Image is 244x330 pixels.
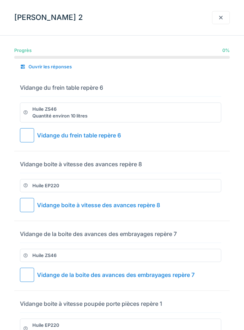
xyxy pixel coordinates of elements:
[17,158,227,218] summary: Vidange boite à vitesse des avances repère 8Huile EP220 Vidange boite à vitesse des avances repère 8
[37,131,121,140] div: Vidange du frein table repère 6
[32,106,87,119] div: Huile ZS46 Quantité environ 10 litres
[14,61,78,73] div: Ouvrir les réponses
[14,47,32,54] div: Progrès
[20,230,177,238] div: Vidange de la boite des avances des embrayages repère 7
[20,299,162,308] div: Vidange boite à vitesse poupée porte pièces repère 1
[32,252,57,259] div: Huile ZS46
[14,13,83,22] h3: [PERSON_NAME] 2
[37,271,195,279] div: Vidange de la boite des avances des embrayages repère 7
[37,201,160,209] div: Vidange boite à vitesse des avances repère 8
[222,47,230,54] div: 0 %
[20,83,103,92] div: Vidange du frein table repère 6
[17,82,227,148] summary: Vidange du frein table repère 6Huile ZS46 Quantité environ 10 litres Vidange du frein table repère 6
[17,228,227,288] summary: Vidange de la boite des avances des embrayages repère 7Huile ZS46 Vidange de la boite des avances...
[20,160,142,168] div: Vidange boite à vitesse des avances repère 8
[32,182,59,189] div: Huile EP220
[14,56,230,59] progress: 0 %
